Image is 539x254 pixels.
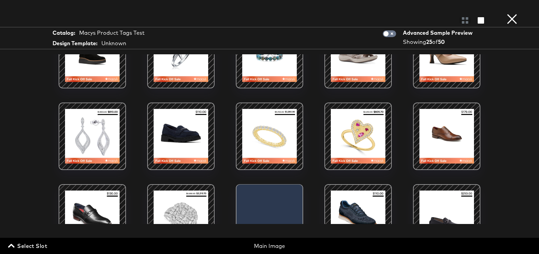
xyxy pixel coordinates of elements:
strong: Catalog: [53,29,75,37]
div: Showing of [403,38,475,46]
button: Select Slot [7,241,50,251]
strong: 50 [438,38,445,45]
div: Main Image [184,242,355,250]
span: Select Slot [9,241,47,251]
strong: Design Template: [53,39,97,47]
div: Advanced Sample Preview [403,29,475,37]
strong: 25 [426,38,432,45]
div: Macys Product Tags Test [79,29,145,37]
div: Unknown [101,39,126,47]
